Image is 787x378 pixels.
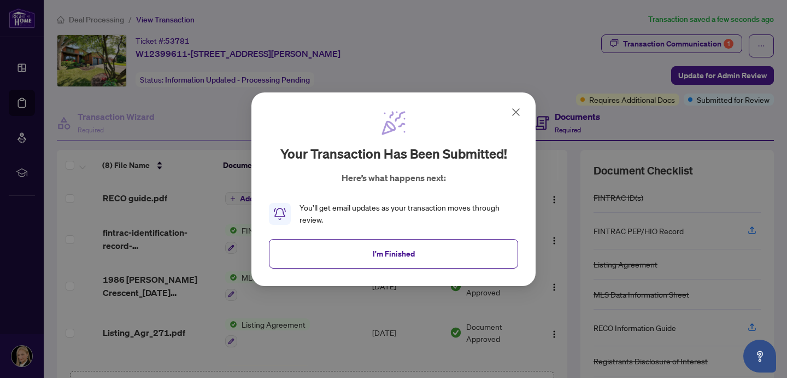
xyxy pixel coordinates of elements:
[269,239,518,268] button: I'm Finished
[342,171,446,184] p: Here’s what happens next:
[299,202,518,226] div: You’ll get email updates as your transaction moves through review.
[280,145,507,162] h2: Your transaction has been submitted!
[373,245,415,262] span: I'm Finished
[743,340,776,373] button: Open asap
